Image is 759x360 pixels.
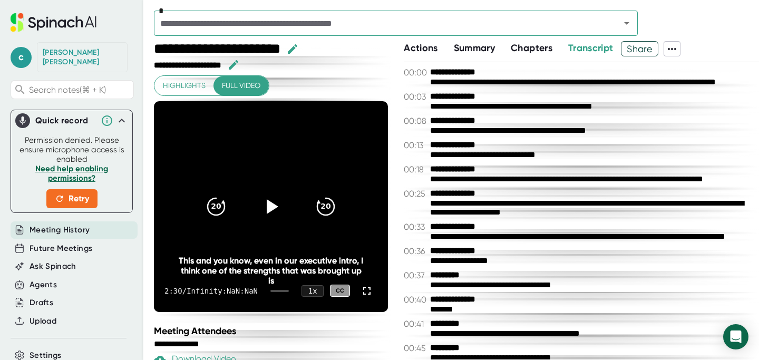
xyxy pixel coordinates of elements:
[404,41,437,55] button: Actions
[404,67,427,77] span: 00:00
[30,279,57,291] button: Agents
[619,16,634,31] button: Open
[177,256,364,286] div: This and you know, even in our executive intro, I think one of the strengths that was brought up is
[43,48,122,66] div: Carl Pfeiffer
[154,325,391,337] div: Meeting Attendees
[404,319,427,329] span: 00:41
[29,85,131,95] span: Search notes (⌘ + K)
[454,41,495,55] button: Summary
[568,41,614,55] button: Transcript
[30,297,53,309] button: Drafts
[222,79,260,92] span: Full video
[404,246,427,256] span: 00:36
[404,140,427,150] span: 00:13
[213,76,269,95] button: Full video
[55,192,89,205] span: Retry
[404,116,427,126] span: 00:08
[30,260,76,273] button: Ask Spinach
[15,110,128,131] div: Quick record
[404,270,427,280] span: 00:37
[35,164,108,183] a: Need help enabling permissions?
[30,242,92,255] button: Future Meetings
[17,135,126,208] div: Permission denied. Please ensure microphone access is enabled
[301,285,324,297] div: 1 x
[330,285,350,297] div: CC
[511,41,552,55] button: Chapters
[404,189,427,199] span: 00:25
[35,115,95,126] div: Quick record
[621,41,658,56] button: Share
[404,92,427,102] span: 00:03
[164,287,258,295] div: 2:30 / Infinity:NaN:NaN
[404,222,427,232] span: 00:33
[30,315,56,327] button: Upload
[723,324,748,349] div: Open Intercom Messenger
[404,164,427,174] span: 00:18
[404,343,427,353] span: 00:45
[30,224,90,236] button: Meeting History
[154,76,214,95] button: Highlights
[11,47,32,68] span: c
[511,42,552,54] span: Chapters
[568,42,614,54] span: Transcript
[621,40,658,58] span: Share
[163,79,206,92] span: Highlights
[454,42,495,54] span: Summary
[404,42,437,54] span: Actions
[46,189,98,208] button: Retry
[404,295,427,305] span: 00:40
